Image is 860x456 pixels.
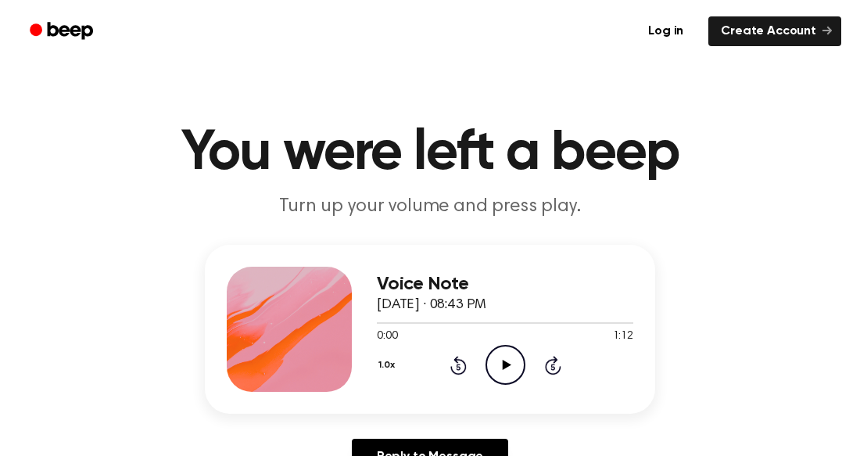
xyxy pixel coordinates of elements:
[377,274,633,295] h3: Voice Note
[377,329,397,345] span: 0:00
[377,352,400,379] button: 1.0x
[632,13,699,49] a: Log in
[708,16,841,46] a: Create Account
[377,298,486,312] span: [DATE] · 08:43 PM
[19,16,107,47] a: Beep
[613,329,633,345] span: 1:12
[30,125,830,181] h1: You were left a beep
[130,194,730,220] p: Turn up your volume and press play.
